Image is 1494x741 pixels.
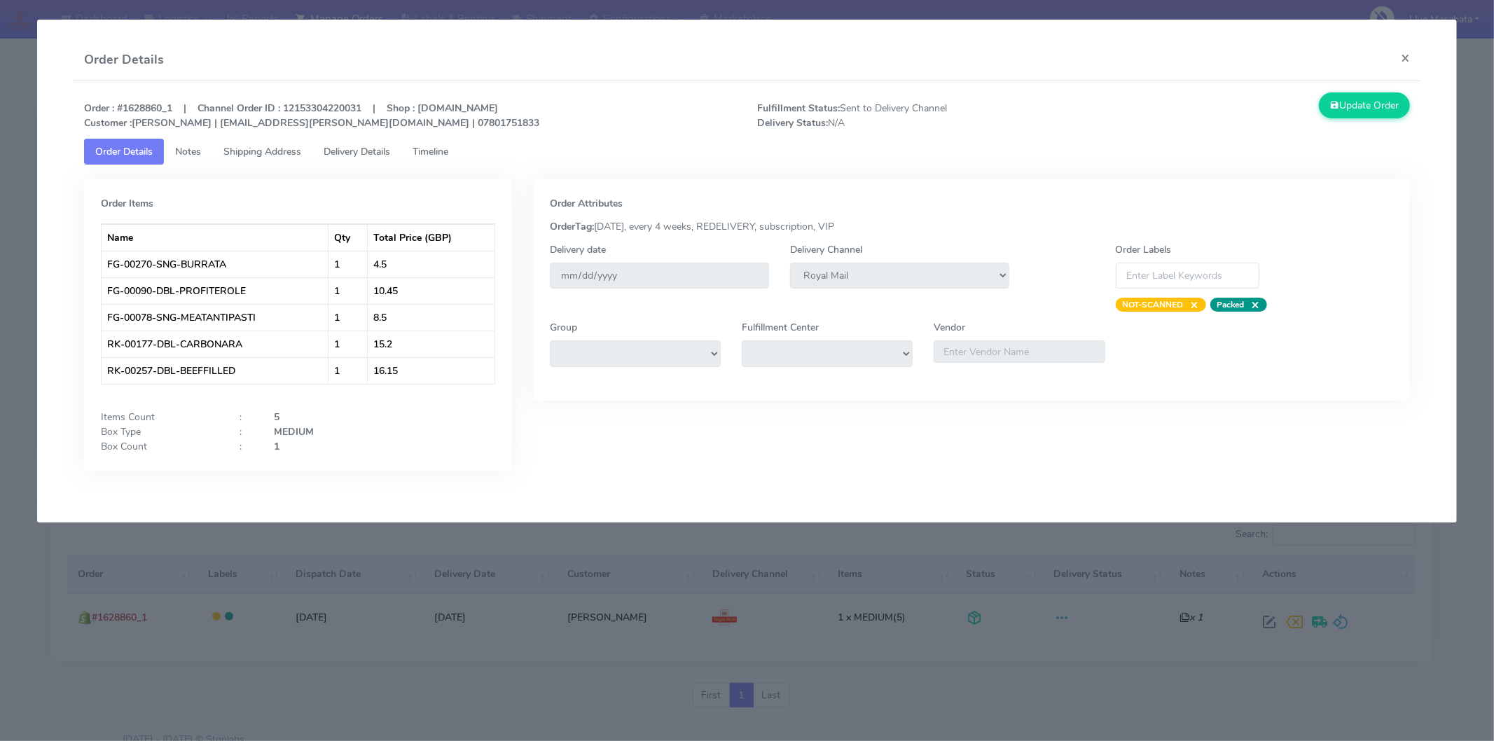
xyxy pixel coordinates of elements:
strong: MEDIUM [274,425,314,438]
div: Items Count [90,410,229,424]
span: Timeline [413,145,448,158]
td: 1 [328,304,368,331]
label: Delivery Channel [790,242,862,257]
strong: Order Items [101,197,153,210]
button: Close [1390,39,1421,76]
div: : [229,410,263,424]
td: RK-00177-DBL-CARBONARA [102,331,328,357]
div: : [229,424,263,439]
span: Sent to Delivery Channel N/A [747,101,1084,130]
td: 10.45 [368,277,494,304]
span: Order Details [95,145,153,158]
td: RK-00257-DBL-BEEFFILLED [102,357,328,384]
span: Notes [175,145,201,158]
strong: 5 [274,410,279,424]
input: Enter Label Keywords [1116,263,1260,289]
strong: Order : #1628860_1 | Channel Order ID : 12153304220031 | Shop : [DOMAIN_NAME] [PERSON_NAME] | [EM... [84,102,539,130]
strong: Fulfillment Status: [757,102,840,115]
td: 15.2 [368,331,494,357]
strong: Delivery Status: [757,116,828,130]
span: Delivery Details [324,145,390,158]
td: FG-00078-SNG-MEATANTIPASTI [102,304,328,331]
td: 16.15 [368,357,494,384]
label: Order Labels [1116,242,1172,257]
strong: OrderTag: [550,220,594,233]
th: Name [102,224,328,251]
ul: Tabs [84,139,1410,165]
strong: Order Attributes [550,197,623,210]
th: Qty [328,224,368,251]
td: FG-00270-SNG-BURRATA [102,251,328,277]
td: 1 [328,277,368,304]
div: Box Count [90,439,229,454]
strong: Customer : [84,116,132,130]
td: 8.5 [368,304,494,331]
td: FG-00090-DBL-PROFITEROLE [102,277,328,304]
strong: 1 [274,440,279,453]
td: 1 [328,357,368,384]
h4: Order Details [84,50,164,69]
label: Vendor [934,320,965,335]
div: Box Type [90,424,229,439]
strong: NOT-SCANNED [1123,299,1184,310]
th: Total Price (GBP) [368,224,494,251]
span: × [1245,298,1260,312]
input: Enter Vendor Name [934,340,1105,363]
td: 1 [328,251,368,277]
strong: Packed [1217,299,1245,310]
label: Group [550,320,577,335]
label: Fulfillment Center [742,320,819,335]
td: 1 [328,331,368,357]
div: [DATE], every 4 weeks, REDELIVERY, subscription, VIP [539,219,1404,234]
span: × [1184,298,1199,312]
button: Update Order [1319,92,1410,118]
span: Shipping Address [223,145,301,158]
td: 4.5 [368,251,494,277]
div: : [229,439,263,454]
label: Delivery date [550,242,606,257]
